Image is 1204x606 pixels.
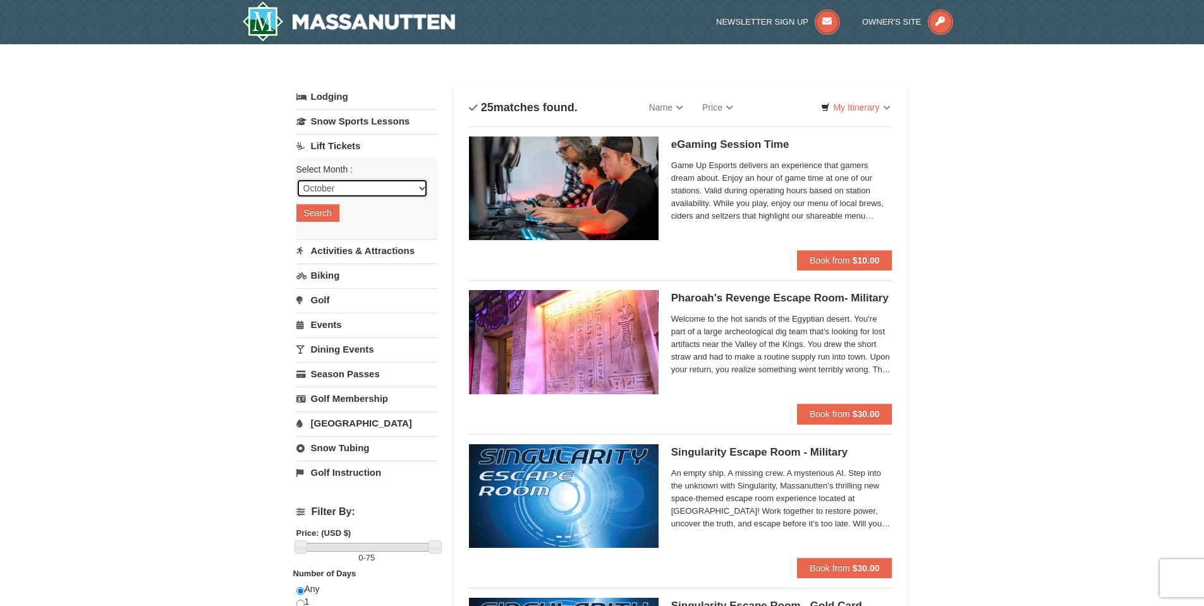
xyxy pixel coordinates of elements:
a: Season Passes [296,362,437,385]
span: 75 [366,553,375,562]
a: Price [693,95,743,120]
span: Book from [810,255,850,265]
span: Owner's Site [862,17,921,27]
button: Book from $10.00 [797,250,892,270]
img: Massanutten Resort Logo [242,1,456,42]
span: Book from [810,409,850,419]
h4: Filter By: [296,506,437,518]
label: - [296,552,437,564]
span: Game Up Esports delivers an experience that gamers dream about. Enjoy an hour of game time at one... [671,159,892,222]
h5: Singularity Escape Room - Military [671,446,892,459]
a: Golf [296,288,437,312]
a: Dining Events [296,337,437,361]
img: 19664770-34-0b975b5b.jpg [469,136,659,240]
button: Book from $30.00 [797,558,892,578]
img: 6619913-410-20a124c9.jpg [469,290,659,394]
span: Newsletter Sign Up [716,17,808,27]
a: Activities & Attractions [296,239,437,262]
span: An empty ship. A missing crew. A mysterious AI. Step into the unknown with Singularity, Massanutt... [671,467,892,530]
span: Welcome to the hot sands of the Egyptian desert. You're part of a large archeological dig team th... [671,313,892,376]
a: Golf Membership [296,387,437,410]
strong: $10.00 [853,255,880,265]
strong: $30.00 [853,563,880,573]
button: Book from $30.00 [797,404,892,424]
img: 6619913-520-2f5f5301.jpg [469,444,659,548]
strong: Number of Days [293,569,356,578]
a: Biking [296,264,437,287]
a: Owner's Site [862,17,953,27]
a: Lodging [296,85,437,108]
a: Newsletter Sign Up [716,17,840,27]
h4: matches found. [469,101,578,114]
a: Golf Instruction [296,461,437,484]
h5: Pharoah's Revenge Escape Room- Military [671,292,892,305]
a: Massanutten Resort [242,1,456,42]
h5: eGaming Session Time [671,138,892,151]
a: Events [296,313,437,336]
a: Name [640,95,693,120]
strong: Price: (USD $) [296,528,351,538]
strong: $30.00 [853,409,880,419]
a: Snow Sports Lessons [296,109,437,133]
button: Search [296,204,339,222]
a: [GEOGRAPHIC_DATA] [296,411,437,435]
label: Select Month : [296,163,428,176]
a: Lift Tickets [296,134,437,157]
span: Book from [810,563,850,573]
span: 25 [481,101,494,114]
a: My Itinerary [813,98,898,117]
span: 0 [358,553,363,562]
a: Snow Tubing [296,436,437,459]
